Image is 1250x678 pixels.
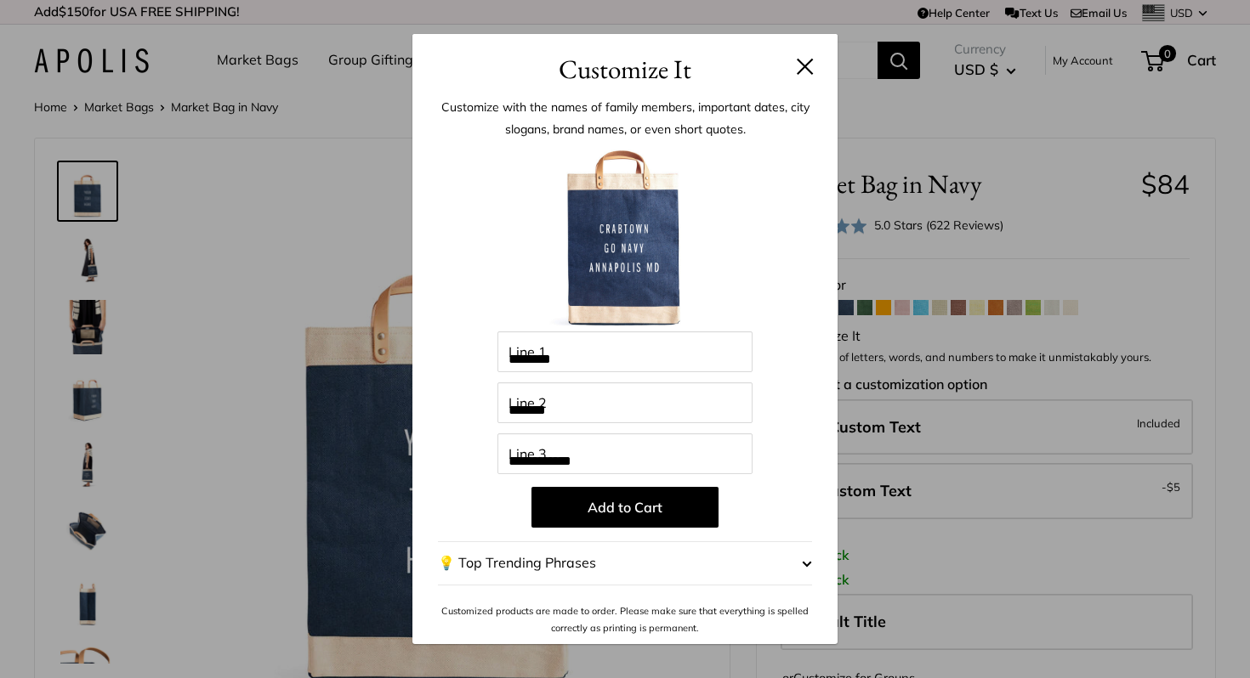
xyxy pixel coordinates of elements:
h3: Customize It [438,49,812,89]
button: Add to Cart [531,487,719,528]
iframe: Sign Up via Text for Offers [14,613,182,664]
p: Customized products are made to order. Please make sure that everything is spelled correctly as p... [438,602,812,637]
button: 💡 Top Trending Phrases [438,541,812,585]
p: Customize with the names of family members, important dates, city slogans, brand names, or even s... [438,96,812,140]
img: customizer-prod [531,144,719,331]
